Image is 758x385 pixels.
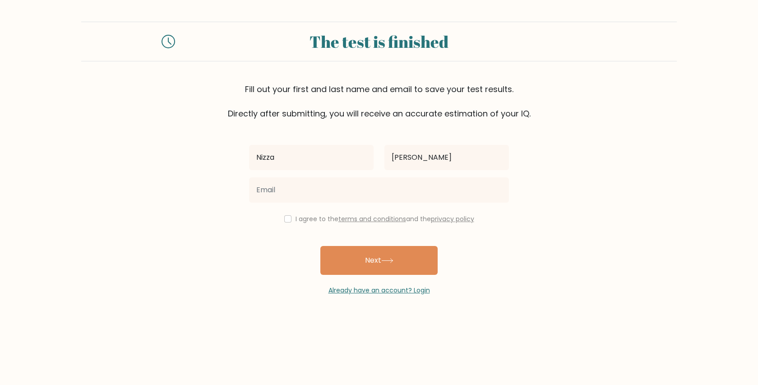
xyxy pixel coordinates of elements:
label: I agree to the and the [296,214,474,223]
div: The test is finished [186,29,572,54]
input: Email [249,177,509,203]
a: Already have an account? Login [328,286,430,295]
input: Last name [384,145,509,170]
a: privacy policy [431,214,474,223]
a: terms and conditions [338,214,406,223]
input: First name [249,145,374,170]
div: Fill out your first and last name and email to save your test results. Directly after submitting,... [81,83,677,120]
button: Next [320,246,438,275]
